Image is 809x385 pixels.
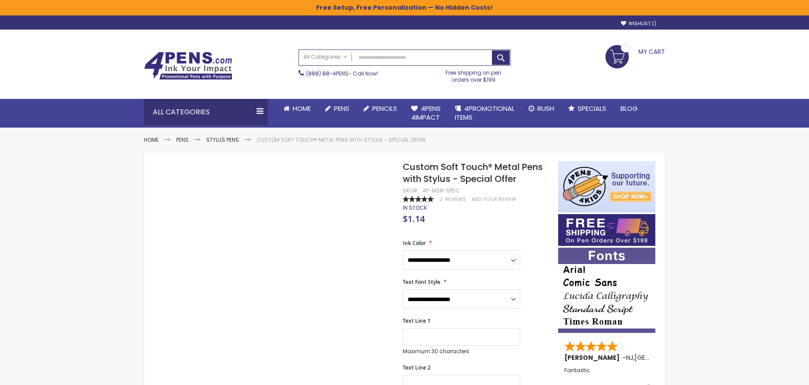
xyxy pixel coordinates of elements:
[558,214,655,246] img: Free shipping on orders over $199
[257,136,426,143] li: Custom Soft Touch® Metal Pens with Stylus - Special Offer
[522,99,561,118] a: Rush
[403,364,431,371] span: Text Line 2
[445,196,466,203] span: Reviews
[635,353,699,362] span: [GEOGRAPHIC_DATA]
[276,99,318,118] a: Home
[403,317,431,325] span: Text Line 1
[299,50,352,64] a: All Categories
[403,278,440,286] span: Text Font Style
[356,99,404,118] a: Pencils
[578,104,606,113] span: Specials
[558,248,655,333] img: font-personalization-examples
[626,353,633,362] span: NJ
[404,99,448,128] a: 4Pens4impact
[472,196,516,203] a: Add Your Review
[448,99,522,128] a: 4PROMOTIONALITEMS
[564,353,623,362] span: [PERSON_NAME]
[403,204,427,211] span: In stock
[403,348,520,355] p: Maximum 30 characters
[334,104,349,113] span: Pens
[403,161,543,185] span: Custom Soft Touch® Metal Pens with Stylus - Special Offer
[613,99,645,118] a: Blog
[403,204,427,211] div: Availability
[403,213,425,225] span: $1.14
[176,136,189,143] a: Pens
[318,99,356,118] a: Pens
[423,187,460,194] div: 4P-MS8-SPEC
[537,104,554,113] span: Rush
[403,187,419,194] strong: SKU
[439,196,467,203] a: 2 Reviews
[306,70,348,77] a: (888) 88-4PENS
[144,99,268,125] div: All Categories
[558,161,655,212] img: 4pens 4 kids
[144,52,232,80] img: 4Pens Custom Pens and Promotional Products
[439,196,442,203] span: 2
[372,104,397,113] span: Pencils
[620,104,638,113] span: Blog
[206,136,239,143] a: Stylus Pens
[144,136,159,143] a: Home
[411,104,441,122] span: 4Pens 4impact
[403,196,434,202] div: 100%
[306,70,378,77] span: - Call Now!
[293,104,311,113] span: Home
[623,353,699,362] span: - ,
[561,99,613,118] a: Specials
[437,66,511,83] div: Free shipping on pen orders over $199
[403,239,426,247] span: Ink Color
[303,53,348,60] span: All Categories
[621,20,656,27] a: Wishlist
[455,104,514,122] span: 4PROMOTIONAL ITEMS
